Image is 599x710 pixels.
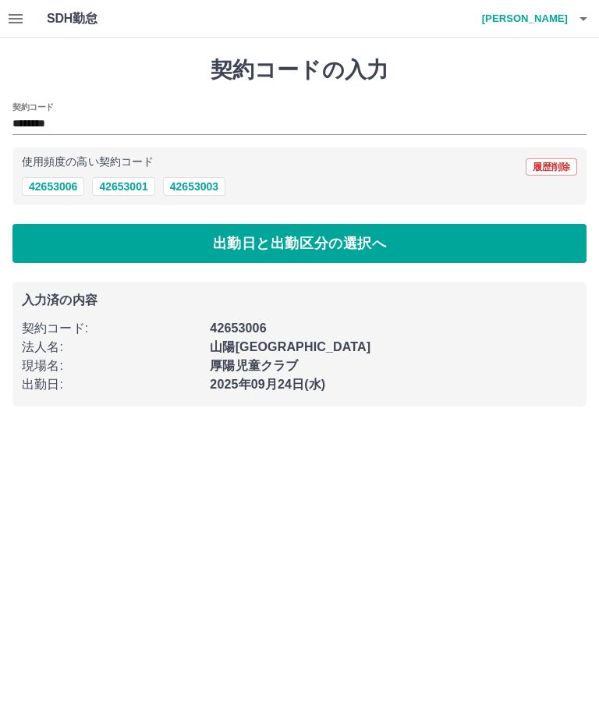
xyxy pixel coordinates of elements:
button: 42653006 [22,177,84,196]
h2: 契約コード [12,101,54,113]
p: 法人名 : [22,338,200,357]
button: 出勤日と出勤区分の選択へ [12,224,587,263]
p: 出勤日 : [22,375,200,394]
button: 42653001 [92,177,154,196]
p: 現場名 : [22,357,200,375]
b: 山陽[GEOGRAPHIC_DATA] [210,340,370,353]
p: 入力済の内容 [22,294,577,307]
p: 使用頻度の高い契約コード [22,157,154,168]
b: 42653006 [210,321,266,335]
b: 2025年09月24日(水) [210,378,325,391]
b: 厚陽児童クラブ [210,359,298,372]
button: 履歴削除 [526,158,577,176]
p: 契約コード : [22,319,200,338]
button: 42653003 [163,177,225,196]
h1: 契約コードの入力 [12,57,587,83]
